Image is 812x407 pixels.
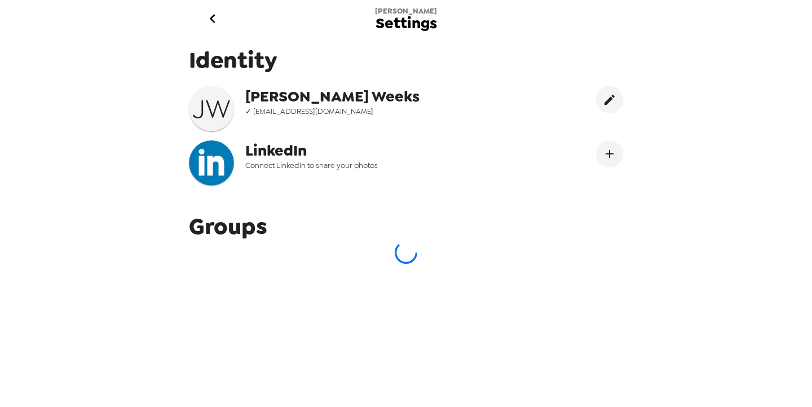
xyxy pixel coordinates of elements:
[245,86,473,107] span: [PERSON_NAME] Weeks
[189,140,234,185] img: headshotImg
[596,140,623,167] button: Connect LinekdIn
[245,161,473,170] span: Connect LinkedIn to share your photos
[189,93,234,125] h3: J W
[245,107,473,116] span: ✓ [EMAIL_ADDRESS][DOMAIN_NAME]
[189,45,623,75] span: Identity
[245,140,473,161] span: LinkedIn
[189,211,267,241] span: Groups
[376,16,437,31] span: Settings
[596,86,623,113] button: edit
[375,6,437,16] span: [PERSON_NAME]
